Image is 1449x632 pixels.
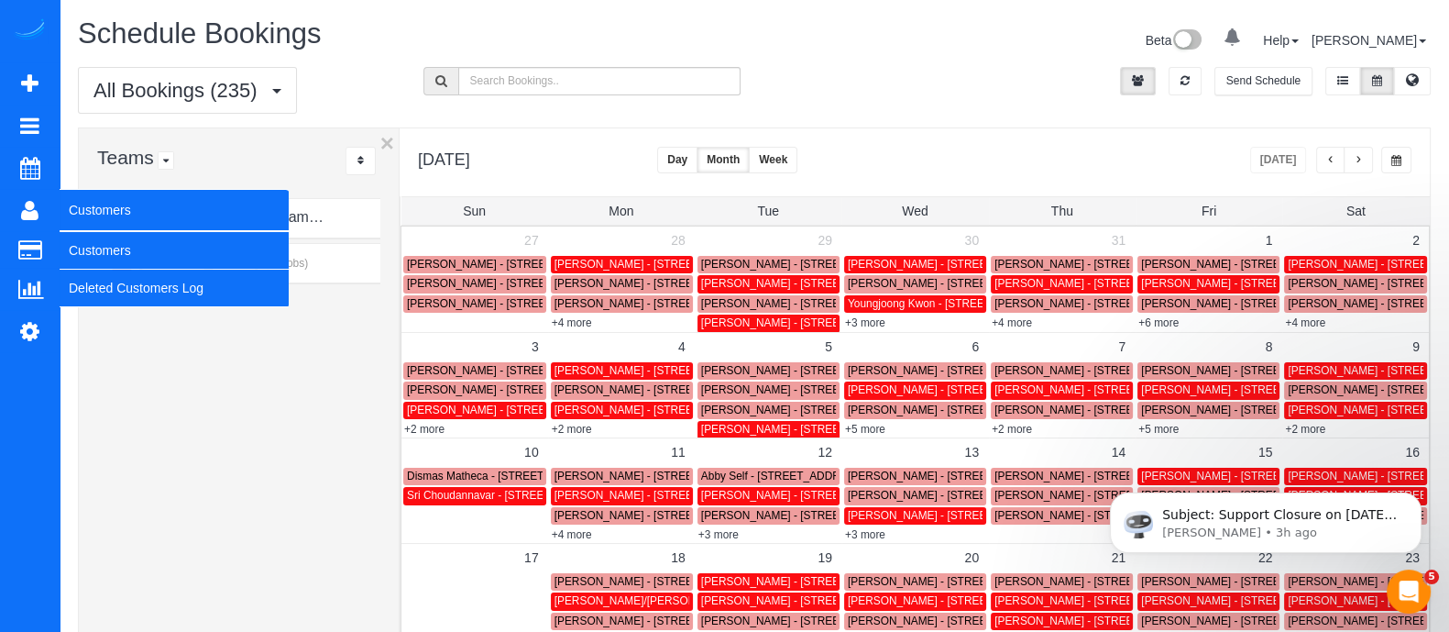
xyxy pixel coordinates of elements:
span: [PERSON_NAME] - [STREET_ADDRESS][PERSON_NAME] [1141,277,1438,290]
span: Youngjoong Kwon - [STREET_ADDRESS] [848,297,1053,310]
span: Customers [60,189,289,231]
a: 19 [808,544,841,571]
span: [PERSON_NAME] - [STREET_ADDRESS] [1141,383,1348,396]
a: 13 [955,438,988,466]
a: 1 [1257,227,1282,254]
a: +2 more [552,423,592,436]
span: [PERSON_NAME] - [STREET_ADDRESS] [1141,594,1348,607]
a: 11 [662,438,695,466]
a: 12 [808,438,841,466]
span: [PERSON_NAME] - [STREET_ADDRESS][PERSON_NAME] [701,509,998,522]
a: 15 [1249,438,1282,466]
a: +4 more [992,316,1032,329]
span: [PERSON_NAME] - [STREET_ADDRESS] [848,615,1055,627]
span: [PERSON_NAME] - [STREET_ADDRESS][PERSON_NAME] [701,297,998,310]
span: [PERSON_NAME] - [STREET_ADDRESS] [1141,297,1348,310]
span: [PERSON_NAME] - [STREET_ADDRESS] [848,258,1055,271]
iframe: Intercom live chat [1387,570,1431,614]
span: [PERSON_NAME] - [STREET_ADDRESS][PERSON_NAME][PERSON_NAME] [554,489,941,502]
a: 2 [1403,227,1429,254]
span: Sat [1346,204,1366,218]
span: [PERSON_NAME] - [STREET_ADDRESS][PERSON_NAME] [554,297,851,310]
button: Month [697,147,750,173]
a: Help [1263,33,1299,48]
img: Automaid Logo [11,18,48,44]
span: [PERSON_NAME] - [STREET_ADDRESS] [554,258,762,271]
span: Abby Self - [STREET_ADDRESS] [701,470,865,482]
span: [PERSON_NAME] - [STREET_ADDRESS][PERSON_NAME] [848,594,1145,607]
span: Thu [1051,204,1073,218]
a: +3 more [845,528,885,541]
a: Customers [60,232,289,269]
span: [PERSON_NAME] - [STREET_ADDRESS] [554,575,762,588]
span: [PERSON_NAME] - [STREET_ADDRESS] [848,364,1055,377]
span: [PERSON_NAME] - [STREET_ADDRESS] [994,470,1202,482]
span: Sun [463,204,486,218]
span: [PERSON_NAME] - [STREET_ADDRESS] [848,489,1055,502]
iframe: Intercom notifications message [1082,454,1449,582]
span: [PERSON_NAME] - [STREET_ADDRESS] [701,316,908,329]
span: [PERSON_NAME] - [STREET_ADDRESS][PERSON_NAME] [407,404,704,416]
span: Schedule Bookings [78,17,321,50]
span: [PERSON_NAME] - [STREET_ADDRESS] [994,258,1202,271]
button: Day [657,147,697,173]
a: 8 [1257,333,1282,360]
span: [PERSON_NAME] - [STREET_ADDRESS] [701,383,908,396]
span: [PERSON_NAME] - [STREET_ADDRESS][PERSON_NAME] [407,277,704,290]
span: [PERSON_NAME] - [STREET_ADDRESS] [701,404,908,416]
a: 4 [669,333,695,360]
a: 9 [1403,333,1429,360]
span: [PERSON_NAME] - [STREET_ADDRESS] [994,364,1202,377]
span: 5 [1424,570,1439,584]
span: [PERSON_NAME] - [STREET_ADDRESS] [701,594,908,607]
input: Search Bookings.. [458,67,741,95]
span: [PERSON_NAME] - [STREET_ADDRESS] [554,615,762,627]
span: [PERSON_NAME] - [STREET_ADDRESS][PERSON_NAME] [554,364,851,377]
span: [PERSON_NAME] - [STREET_ADDRESS] [1141,258,1348,271]
span: [PERSON_NAME] - [STREET_ADDRESS] [848,509,1055,522]
span: [PERSON_NAME] - [STREET_ADDRESS][PERSON_NAME] [1141,404,1438,416]
span: [PERSON_NAME] - [STREET_ADDRESS] [994,404,1202,416]
span: [PERSON_NAME] - [STREET_ADDRESS][PERSON_NAME] [994,594,1291,607]
span: [PERSON_NAME] - [STREET_ADDRESS] [994,509,1202,522]
a: +2 more [1285,423,1325,436]
span: [PERSON_NAME] - [STREET_ADDRESS] [848,277,1055,290]
span: [PERSON_NAME] - [STREET_ADDRESS] [407,364,614,377]
span: [PERSON_NAME] - [STREET_ADDRESS][PERSON_NAME] [701,277,998,290]
span: [PERSON_NAME] - [STREET_ADDRESS] [1141,615,1348,627]
span: [PERSON_NAME] - [STREET_ADDRESS][PERSON_NAME] [994,615,1291,627]
i: Sort Teams [357,155,364,166]
span: [PERSON_NAME] - [STREET_ADDRESS] [701,258,908,271]
a: 10 [515,438,548,466]
span: Teams [97,147,154,168]
button: All Bookings (235) [78,67,297,114]
span: [PERSON_NAME] - [STREET_ADDRESS][PERSON_NAME] [701,615,998,627]
a: 18 [662,544,695,571]
span: [PERSON_NAME] - [STREET_ADDRESS][PERSON_NAME] [701,364,998,377]
span: [PERSON_NAME] - [STREET_ADDRESS] [701,575,908,588]
a: +4 more [552,528,592,541]
div: ... [346,147,376,175]
span: Mon [609,204,633,218]
span: [PERSON_NAME] - [STREET_ADDRESS][PERSON_NAME] [554,277,851,290]
button: Week [749,147,797,173]
span: Fri [1202,204,1216,218]
a: +2 more [992,423,1032,436]
span: [PERSON_NAME] - [STREET_ADDRESS] [848,404,1055,416]
a: +5 more [845,423,885,436]
a: Beta [1146,33,1202,48]
span: Sri Choudannavar - [STREET_ADDRESS] [407,489,612,502]
span: [PERSON_NAME] - [STREET_ADDRESS] [407,258,614,271]
button: × [380,131,394,155]
span: [PERSON_NAME] - [STREET_ADDRESS][US_STATE] [994,383,1262,396]
a: 7 [1109,333,1135,360]
span: [PERSON_NAME] - [STREET_ADDRESS][PERSON_NAME] [554,470,851,482]
h2: [DATE] [418,147,470,170]
a: +4 more [1285,316,1325,329]
a: 17 [515,544,548,571]
img: New interface [1171,29,1202,53]
span: [PERSON_NAME] - [STREET_ADDRESS][PERSON_NAME] [994,489,1291,502]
